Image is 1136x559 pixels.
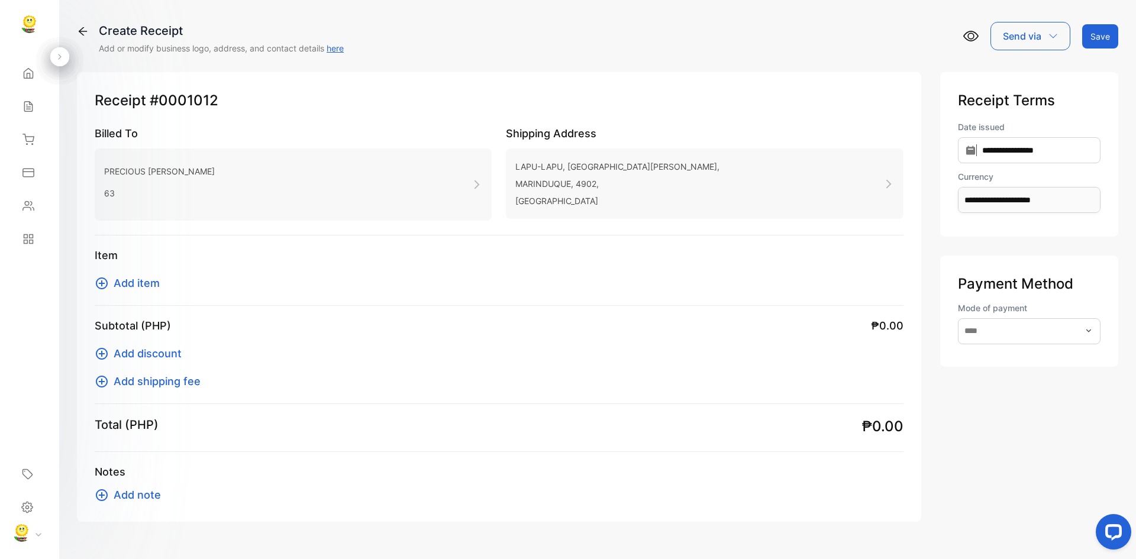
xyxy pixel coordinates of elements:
[13,524,31,542] img: profile
[871,318,903,334] span: ₱0.00
[99,42,344,54] p: Add or modify business logo, address, and contact details
[95,90,903,111] p: Receipt
[515,192,719,209] p: [GEOGRAPHIC_DATA]
[95,275,167,291] button: Add item
[95,373,208,389] button: Add shipping fee
[95,125,492,141] p: Billed To
[114,373,201,389] span: Add shipping fee
[990,22,1070,50] button: Send via
[114,487,161,503] span: Add note
[104,163,215,180] p: PRECIOUS [PERSON_NAME]
[958,273,1100,295] p: Payment Method
[95,318,171,334] p: Subtotal (PHP)
[506,125,903,141] p: Shipping Address
[104,185,215,202] p: 63
[150,90,218,111] span: #0001012
[1086,509,1136,559] iframe: LiveChat chat widget
[327,43,344,53] a: here
[958,170,1100,183] label: Currency
[114,345,182,361] span: Add discount
[958,302,1100,314] label: Mode of payment
[21,15,38,33] img: logo
[515,175,719,192] p: MARINDUQUE, 4902,
[515,158,719,175] p: LAPU-LAPU, [GEOGRAPHIC_DATA][PERSON_NAME],
[1082,24,1118,49] button: Save
[95,464,903,480] p: Notes
[95,345,189,361] button: Add discount
[95,416,159,434] p: Total (PHP)
[99,22,344,40] div: Create Receipt
[958,90,1100,111] p: Receipt Terms
[95,487,168,503] button: Add note
[861,416,903,437] span: ₱0.00
[95,247,903,263] p: Item
[1003,29,1041,43] p: Send via
[114,275,160,291] span: Add item
[958,121,1100,133] label: Date issued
